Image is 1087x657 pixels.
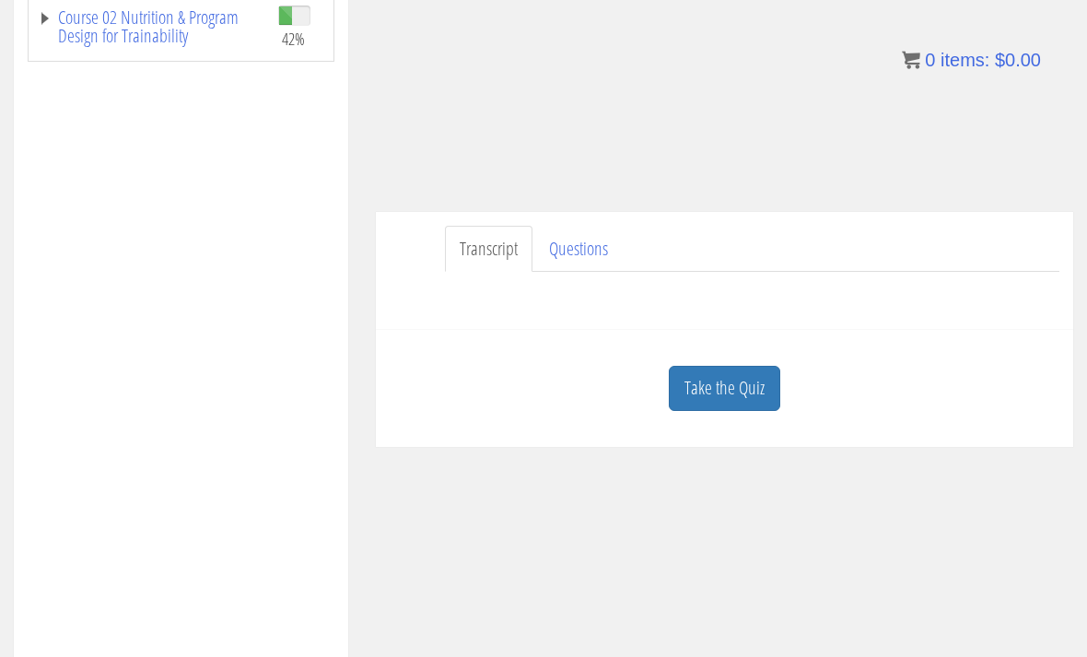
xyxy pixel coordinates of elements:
[534,226,623,273] a: Questions
[941,50,989,70] span: items:
[902,50,1041,70] a: 0 items: $0.00
[902,51,920,69] img: icon11.png
[925,50,935,70] span: 0
[995,50,1041,70] bdi: 0.00
[995,50,1005,70] span: $
[38,8,260,45] a: Course 02 Nutrition & Program Design for Trainability
[445,226,532,273] a: Transcript
[282,29,305,49] span: 42%
[669,366,780,411] a: Take the Quiz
